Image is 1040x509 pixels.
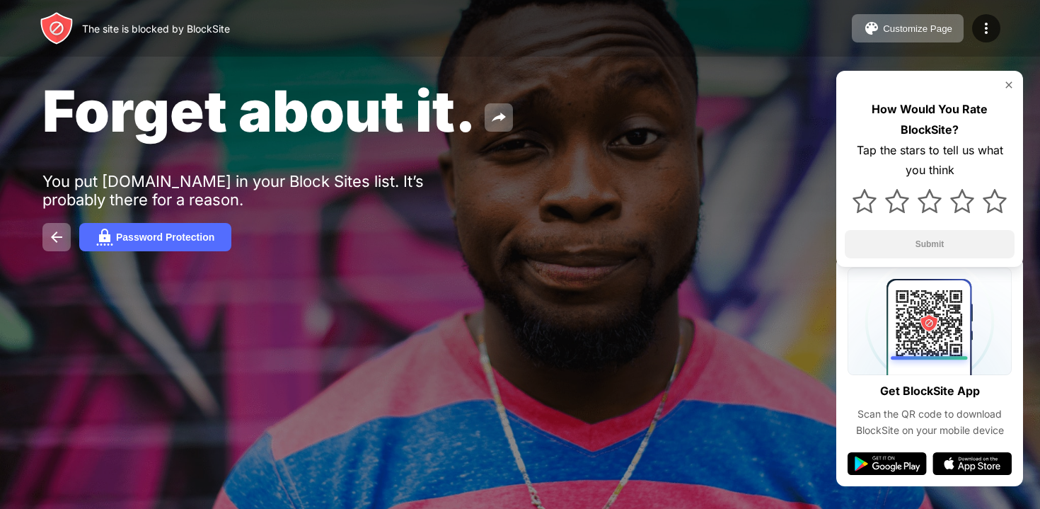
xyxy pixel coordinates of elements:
img: pallet.svg [863,20,880,37]
img: star.svg [853,189,877,213]
button: Customize Page [852,14,964,42]
div: Get BlockSite App [880,381,980,401]
img: menu-icon.svg [978,20,995,37]
img: header-logo.svg [40,11,74,45]
div: Customize Page [883,23,952,34]
button: Submit [845,230,1015,258]
button: Password Protection [79,223,231,251]
img: star.svg [918,189,942,213]
div: Tap the stars to tell us what you think [845,140,1015,181]
div: How Would You Rate BlockSite? [845,99,1015,140]
img: app-store.svg [932,452,1012,475]
img: star.svg [885,189,909,213]
img: star.svg [983,189,1007,213]
span: Forget about it. [42,76,476,145]
div: You put [DOMAIN_NAME] in your Block Sites list. It’s probably there for a reason. [42,172,480,209]
img: google-play.svg [848,452,927,475]
img: share.svg [490,109,507,126]
img: rate-us-close.svg [1003,79,1015,91]
div: The site is blocked by BlockSite [82,23,230,35]
img: star.svg [950,189,974,213]
div: Password Protection [116,231,214,243]
div: Scan the QR code to download BlockSite on your mobile device [848,406,1012,438]
img: back.svg [48,229,65,246]
img: password.svg [96,229,113,246]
